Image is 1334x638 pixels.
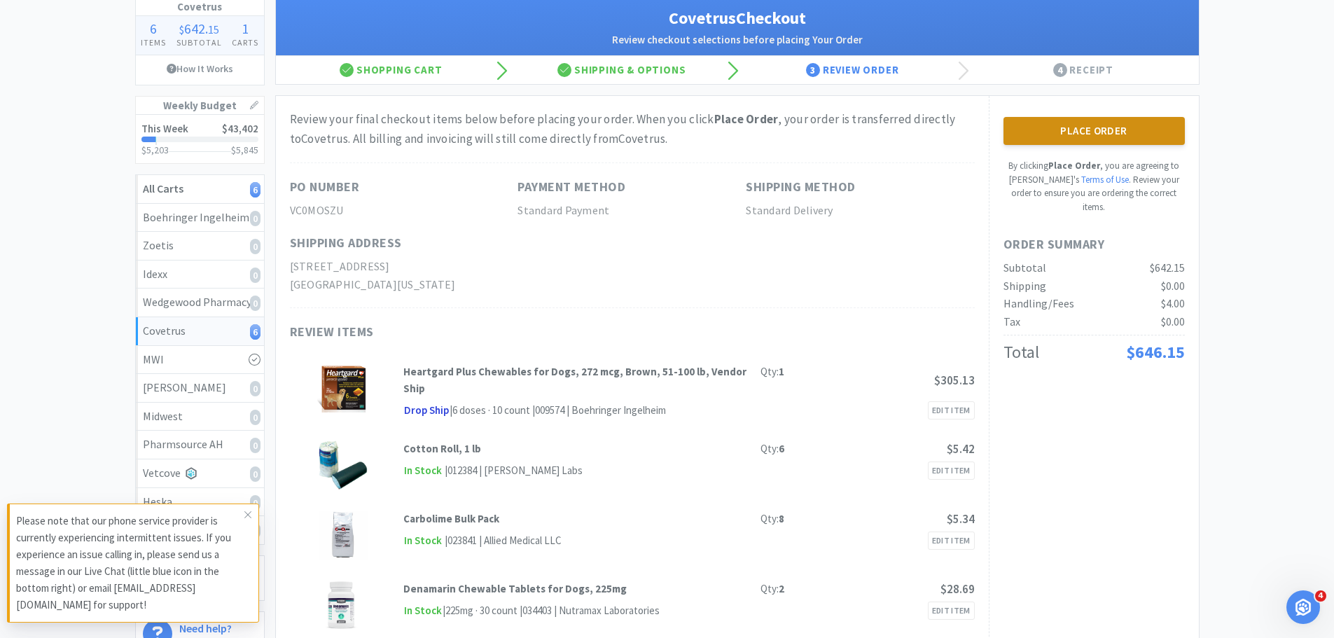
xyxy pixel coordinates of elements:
i: 0 [250,495,260,511]
a: Covetrus6 [136,317,264,346]
strong: Heartgard Plus Chewables for Dogs, 272 mcg, Brown, 51-100 lb, Vendor Ship [403,365,746,395]
a: Vetcove0 [136,459,264,488]
span: $305.13 [934,373,975,388]
a: MWI [136,346,264,375]
span: 4 [1315,590,1326,602]
div: Wedgewood Pharmacy [143,293,257,312]
h1: Weekly Budget [136,97,264,115]
a: Idexx0 [136,261,264,289]
img: a002e172bfc145c580dae28189dc905a_209006.png [317,363,370,412]
div: Vetcove [143,464,257,483]
a: Edit Item [928,532,975,550]
span: 1 [242,20,249,37]
span: $642.15 [1150,261,1185,275]
button: Place Order [1003,117,1185,145]
a: Edit Item [928,602,975,620]
p: Please note that our phone service provider is currently experiencing intermittent issues. If you... [16,513,244,613]
i: 0 [250,239,260,254]
h1: Shipping Method [746,177,856,197]
strong: Cotton Roll, 1 lb [403,442,481,455]
div: | 034403 | Nutramax Laboratories [517,602,660,619]
h1: Review Items [290,322,710,342]
span: $28.69 [940,581,975,597]
h2: This Week [141,123,188,134]
span: $0.00 [1161,314,1185,328]
div: Idexx [143,265,257,284]
strong: Place Order [714,111,779,127]
i: 6 [250,324,260,340]
strong: 2 [779,582,784,595]
h4: Carts [227,36,264,49]
div: Shopping Cart [276,56,507,84]
h1: Covetrus Checkout [290,5,1185,32]
a: This Week$43,402$5,203$5,845 [136,115,264,163]
div: MWI [143,351,257,369]
div: | 009574 | Boehringer Ingelheim [530,402,666,419]
strong: Denamarin Chewable Tablets for Dogs, 225mg [403,582,627,595]
div: Total [1003,339,1039,366]
div: Review Order [737,56,968,84]
strong: Place Order [1048,160,1100,172]
i: 0 [250,381,260,396]
a: Terms of Use [1081,174,1129,186]
div: Review your final checkout items below before placing your order. When you click , your order is ... [290,110,975,148]
span: $4.00 [1161,296,1185,310]
span: 4 [1053,63,1067,77]
div: Qty: [760,511,784,527]
h2: Standard Payment [517,202,746,220]
div: . [171,22,227,36]
div: Subtotal [1003,259,1046,277]
a: Pharmsource AH0 [136,431,264,459]
span: $5.34 [947,511,975,527]
p: By clicking , you are agreeing to [PERSON_NAME]'s . Review your order to ensure you are ordering ... [1003,159,1185,214]
img: 0b9f78b8b0a9475e9b7a269e3367bc34_28205.png [310,441,376,490]
h1: Order Summary [1003,235,1185,255]
div: Covetrus [143,322,257,340]
h3: $ [231,145,258,155]
a: Boehringer Ingelheim0 [136,204,264,233]
a: Wedgewood Pharmacy0 [136,289,264,317]
h2: VC0MOSZU [290,202,518,220]
span: 15 [208,22,219,36]
i: 0 [250,410,260,425]
i: 0 [250,296,260,311]
div: Shipping [1003,277,1046,296]
span: 642 [184,20,205,37]
div: Receipt [968,56,1199,84]
i: 6 [250,182,260,197]
a: Edit Item [928,401,975,419]
a: How It Works [136,55,264,82]
div: Qty: [760,581,784,597]
h4: Items [136,36,172,49]
a: All Carts6 [136,175,264,204]
span: | 6 doses · 10 count [450,403,530,417]
span: $0.00 [1161,279,1185,293]
span: $646.15 [1126,341,1185,363]
span: | 225mg · 30 count [443,604,517,617]
a: Heska0 [136,488,264,517]
strong: 8 [779,512,784,525]
h2: Review checkout selections before placing Your Order [290,32,1185,48]
span: In Stock [403,532,443,550]
strong: Carbolime Bulk Pack [403,512,499,525]
span: $5,203 [141,144,169,156]
a: Midwest0 [136,403,264,431]
span: 5,845 [236,144,258,156]
span: In Stock [403,602,443,620]
i: 0 [250,438,260,453]
span: In Stock [403,462,443,480]
div: Qty: [760,441,784,457]
img: 1081c67b863f439998990a9314f79c65_20224.png [319,511,368,560]
h1: PO Number [290,177,360,197]
i: 0 [250,466,260,482]
div: Heska [143,493,257,511]
div: Pharmsource AH [143,436,257,454]
div: Tax [1003,313,1020,331]
iframe: Intercom live chat [1286,590,1320,624]
strong: 6 [779,442,784,455]
span: Drop Ship [403,402,450,419]
h4: Subtotal [171,36,227,49]
i: 0 [250,268,260,283]
div: Shipping & Options [506,56,737,84]
strong: All Carts [143,181,183,195]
